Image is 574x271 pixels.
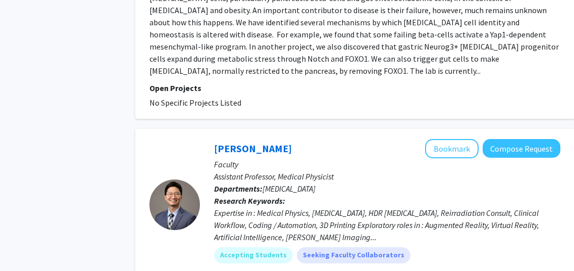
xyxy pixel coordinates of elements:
div: Expertise in : Medical Physics, [MEDICAL_DATA], HDR [MEDICAL_DATA], Reirradiation Consult, Clinic... [214,207,560,243]
mat-chip: Seeking Faculty Collaborators [297,247,410,263]
button: Add Suk Yoon to Bookmarks [425,139,479,158]
a: [PERSON_NAME] [214,142,292,155]
mat-chip: Accepting Students [214,247,293,263]
button: Compose Request to Suk Yoon [483,139,560,158]
p: Assistant Professor, Medical Physicist [214,170,560,183]
span: No Specific Projects Listed [149,98,241,108]
p: Faculty [214,158,560,170]
span: [MEDICAL_DATA] [263,184,316,194]
b: Departments: [214,184,263,194]
b: Research Keywords: [214,196,285,206]
iframe: Chat [8,225,43,263]
p: Open Projects [149,82,560,94]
